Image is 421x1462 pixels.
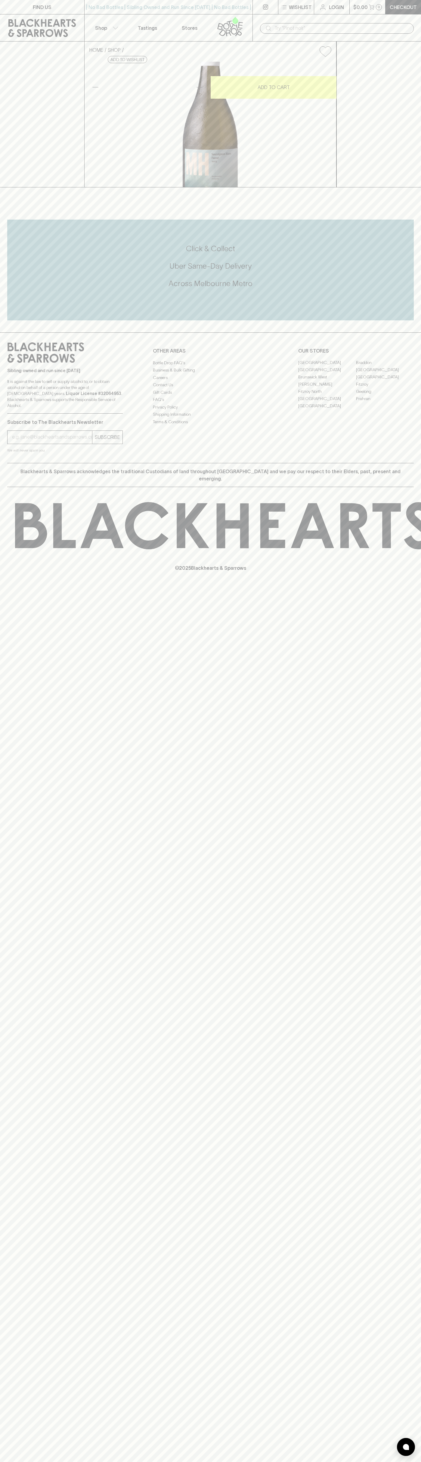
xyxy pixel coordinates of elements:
[95,24,107,32] p: Shop
[356,388,414,395] a: Geelong
[108,47,121,53] a: SHOP
[85,62,336,187] img: 40104.png
[33,4,51,11] p: FIND US
[329,4,344,11] p: Login
[258,84,290,91] p: ADD TO CART
[7,244,414,254] h5: Click & Collect
[153,374,268,381] a: Careers
[66,391,121,396] strong: Liquor License #32064953
[153,381,268,389] a: Contact Us
[12,468,409,482] p: Blackhearts & Sparrows acknowledges the traditional Custodians of land throughout [GEOGRAPHIC_DAT...
[7,378,123,409] p: It is against the law to sell or supply alcohol to, or to obtain alcohol on behalf of a person un...
[298,395,356,403] a: [GEOGRAPHIC_DATA]
[7,279,414,288] h5: Across Melbourne Metro
[317,44,334,59] button: Add to wishlist
[108,56,147,63] button: Add to wishlist
[153,403,268,411] a: Privacy Policy
[7,261,414,271] h5: Uber Same-Day Delivery
[298,381,356,388] a: [PERSON_NAME]
[298,374,356,381] a: Brunswick West
[378,5,380,9] p: 0
[169,14,211,41] a: Stores
[298,359,356,366] a: [GEOGRAPHIC_DATA]
[289,4,312,11] p: Wishlist
[356,374,414,381] a: [GEOGRAPHIC_DATA]
[95,433,120,441] p: SUBSCRIBE
[153,411,268,418] a: Shipping Information
[153,418,268,425] a: Terms & Conditions
[298,366,356,374] a: [GEOGRAPHIC_DATA]
[274,23,409,33] input: Try "Pinot noir"
[92,431,122,444] button: SUBSCRIBE
[298,347,414,354] p: OUR STORES
[126,14,169,41] a: Tastings
[356,395,414,403] a: Prahran
[89,47,103,53] a: HOME
[153,359,268,366] a: Bottle Drop FAQ's
[7,368,123,374] p: Sibling owned and run since [DATE]
[153,396,268,403] a: FAQ's
[7,220,414,320] div: Call to action block
[153,347,268,354] p: OTHER AREAS
[153,367,268,374] a: Business & Bulk Gifting
[211,76,336,99] button: ADD TO CART
[390,4,417,11] p: Checkout
[356,381,414,388] a: Fitzroy
[298,403,356,410] a: [GEOGRAPHIC_DATA]
[182,24,197,32] p: Stores
[7,447,123,453] p: We will never spam you
[138,24,157,32] p: Tastings
[403,1444,409,1450] img: bubble-icon
[356,366,414,374] a: [GEOGRAPHIC_DATA]
[298,388,356,395] a: Fitzroy North
[85,14,127,41] button: Shop
[353,4,368,11] p: $0.00
[12,432,92,442] input: e.g. jane@blackheartsandsparrows.com.au
[7,418,123,426] p: Subscribe to The Blackhearts Newsletter
[356,359,414,366] a: Braddon
[153,389,268,396] a: Gift Cards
